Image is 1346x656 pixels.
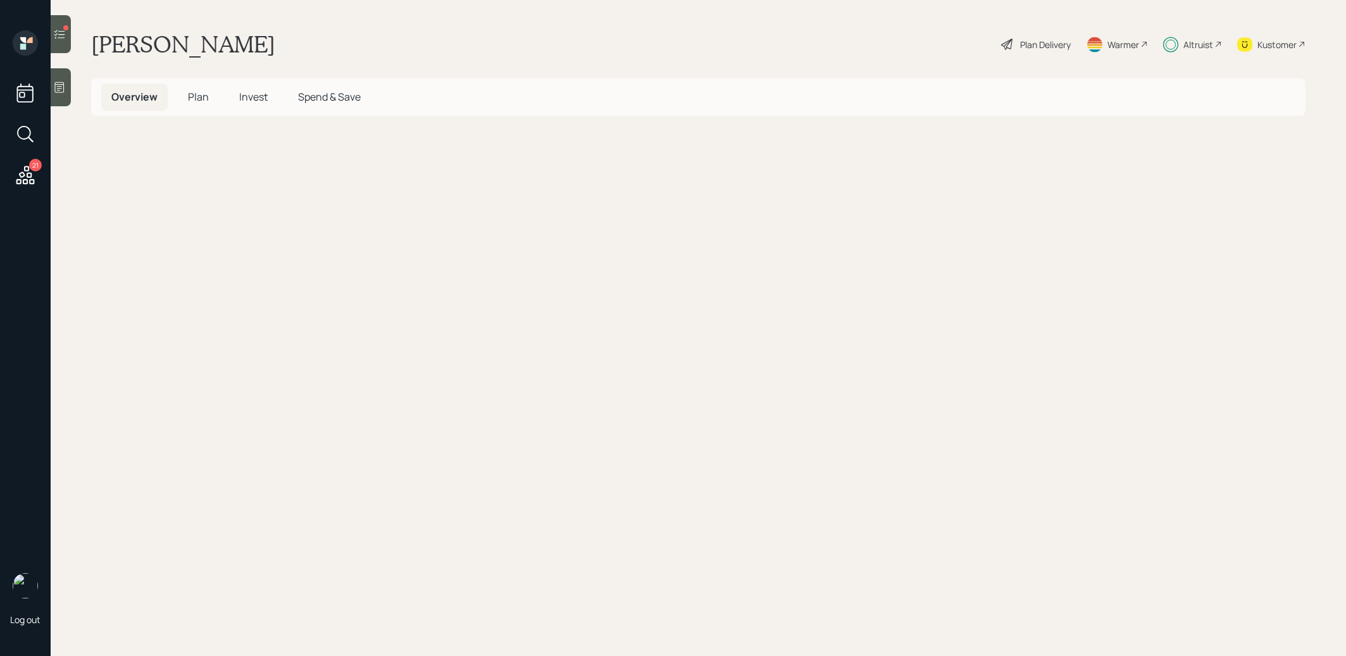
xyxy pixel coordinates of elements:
span: Invest [239,90,268,104]
div: Log out [10,614,41,626]
div: Plan Delivery [1020,38,1071,51]
h1: [PERSON_NAME] [91,30,275,58]
span: Spend & Save [298,90,361,104]
div: Altruist [1183,38,1213,51]
span: Overview [111,90,158,104]
div: Kustomer [1257,38,1297,51]
div: 21 [29,159,42,171]
span: Plan [188,90,209,104]
div: Warmer [1107,38,1139,51]
img: treva-nostdahl-headshot.png [13,573,38,598]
